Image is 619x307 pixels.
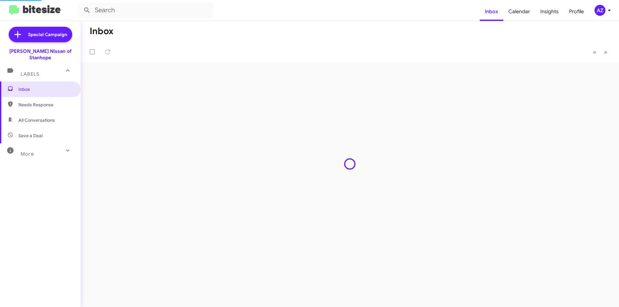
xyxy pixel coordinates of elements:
span: » [604,48,607,56]
button: Previous [589,45,600,59]
span: Save a Deal [18,132,43,139]
h1: Inbox [90,26,113,36]
span: Labels [21,71,39,77]
span: More [21,151,34,157]
a: Special Campaign [9,27,72,42]
span: All Conversations [18,117,55,123]
span: Inbox [18,86,73,92]
span: Needs Response [18,101,73,108]
nav: Page navigation example [589,45,611,59]
span: « [593,48,596,56]
input: Search [78,3,213,18]
button: AZ [589,5,612,16]
a: Calendar [503,2,535,21]
div: AZ [594,5,605,16]
a: Profile [564,2,589,21]
button: Next [600,45,611,59]
span: Special Campaign [28,31,67,38]
a: Insights [535,2,564,21]
a: Inbox [480,2,503,21]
